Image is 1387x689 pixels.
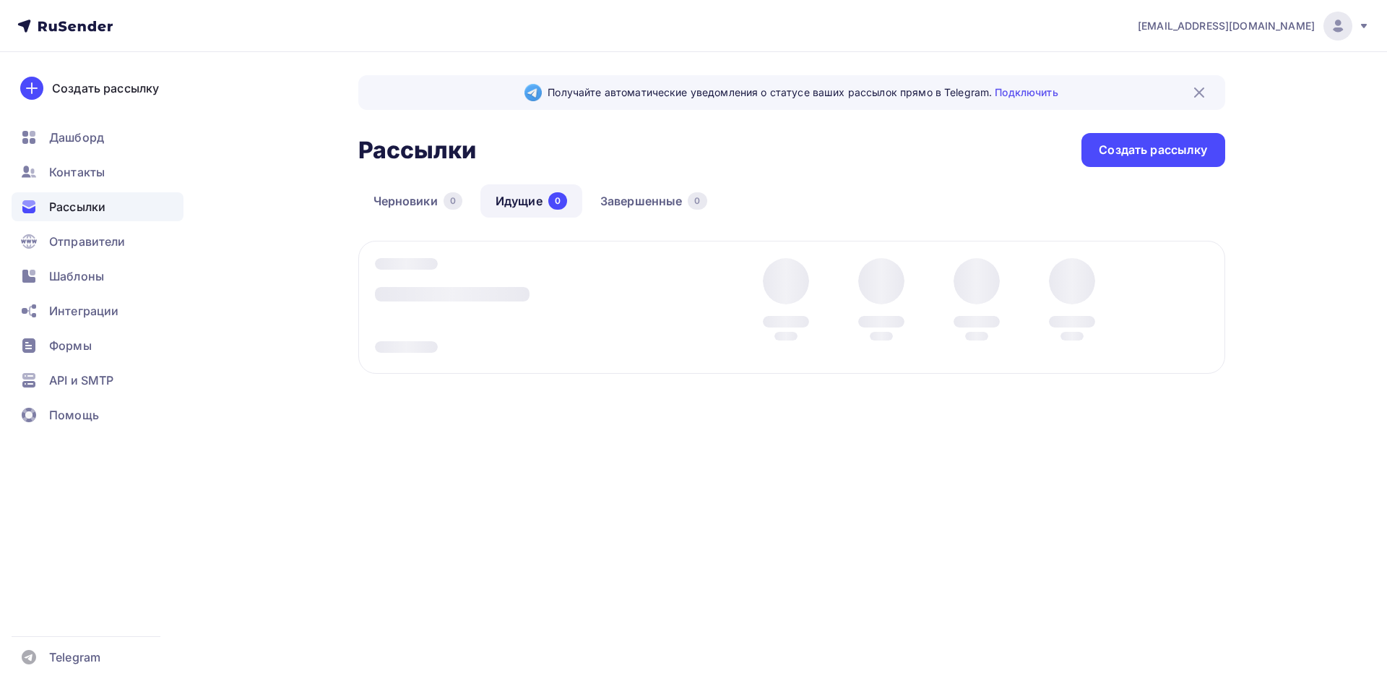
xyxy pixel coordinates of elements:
[49,129,104,146] span: Дашборд
[49,163,105,181] span: Контакты
[1138,19,1315,33] span: [EMAIL_ADDRESS][DOMAIN_NAME]
[444,192,462,210] div: 0
[12,123,183,152] a: Дашборд
[49,302,118,320] span: Интеграции
[49,198,105,215] span: Рассылки
[49,649,100,666] span: Telegram
[548,192,567,210] div: 0
[688,192,707,210] div: 0
[585,184,722,218] a: Завершенные0
[49,372,113,389] span: API и SMTP
[548,85,1058,100] span: Получайте автоматические уведомления о статусе ваших рассылок прямо в Telegram.
[49,268,104,285] span: Шаблоны
[49,337,92,354] span: Формы
[1138,12,1370,40] a: [EMAIL_ADDRESS][DOMAIN_NAME]
[1099,142,1207,158] div: Создать рассылку
[12,227,183,256] a: Отправители
[358,136,477,165] h2: Рассылки
[524,84,542,101] img: Telegram
[12,158,183,187] a: Контакты
[480,184,582,218] a: Идущие0
[995,86,1058,98] a: Подключить
[49,406,99,424] span: Помощь
[12,192,183,221] a: Рассылки
[12,331,183,360] a: Формы
[12,262,183,291] a: Шаблоны
[358,184,478,218] a: Черновики0
[49,233,126,250] span: Отправители
[52,80,159,97] div: Создать рассылку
